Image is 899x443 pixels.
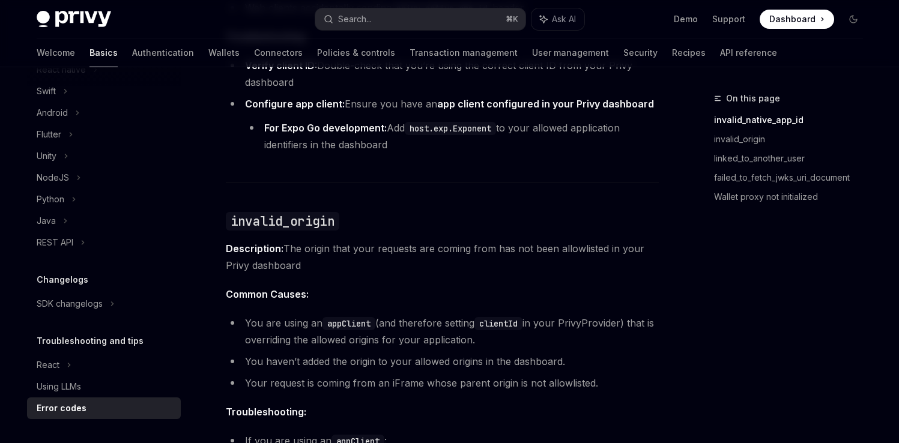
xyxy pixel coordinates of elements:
h5: Troubleshooting and tips [37,334,144,348]
a: Demo [674,13,698,25]
a: invalid_native_app_id [714,110,873,130]
a: invalid_origin [714,130,873,149]
span: The origin that your requests are coming from has not been allowlisted in your Privy dashboard [226,240,659,274]
a: Support [712,13,745,25]
div: REST API [37,235,73,250]
a: Wallets [208,38,240,67]
div: React [37,358,59,372]
a: Error codes [27,397,181,419]
a: Recipes [672,38,706,67]
code: invalid_origin [226,212,340,231]
a: Using LLMs [27,376,181,397]
a: Authentication [132,38,194,67]
strong: Description: [226,243,283,255]
strong: Common Causes: [226,288,309,300]
div: Java [37,214,56,228]
code: clientId [474,317,522,330]
strong: Configure app client: [245,98,345,110]
li: Your request is coming from an iFrame whose parent origin is not allowlisted. [226,375,659,391]
div: Python [37,192,64,206]
a: API reference [720,38,777,67]
strong: Troubleshooting: [226,406,306,418]
div: Flutter [37,127,61,142]
span: Dashboard [769,13,816,25]
a: Dashboard [760,10,834,29]
button: Ask AI [531,8,584,30]
a: linked_to_another_user [714,149,873,168]
a: app client configured in your Privy dashboard [437,98,654,110]
div: SDK changelogs [37,297,103,311]
code: host.exp.Exponent [405,122,496,135]
a: User management [532,38,609,67]
li: Add to your allowed application identifiers in the dashboard [245,119,659,153]
li: You are using an (and therefore setting in your PrivyProvider) that is overriding the allowed ori... [226,315,659,348]
span: Ask AI [552,13,576,25]
a: Transaction management [410,38,518,67]
a: failed_to_fetch_jwks_uri_document [714,168,873,187]
strong: For Expo Go development: [264,122,387,134]
code: appClient [322,317,375,330]
a: Connectors [254,38,303,67]
a: Wallet proxy not initialized [714,187,873,206]
li: Ensure you have an [226,95,659,153]
button: Search...⌘K [315,8,525,30]
span: On this page [726,91,780,106]
a: Policies & controls [317,38,395,67]
button: Toggle dark mode [844,10,863,29]
h5: Changelogs [37,273,88,287]
div: NodeJS [37,170,69,185]
div: Android [37,106,68,120]
li: You haven’t added the origin to your allowed origins in the dashboard. [226,353,659,370]
div: Unity [37,149,56,163]
div: Swift [37,84,56,98]
div: Search... [338,12,372,26]
a: Welcome [37,38,75,67]
li: Double-check that you’re using the correct client ID from your Privy dashboard [226,57,659,91]
span: ⌘ K [506,14,518,24]
a: Basics [89,38,118,67]
div: Error codes [37,401,86,415]
img: dark logo [37,11,111,28]
div: Using LLMs [37,379,81,394]
a: Security [623,38,658,67]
